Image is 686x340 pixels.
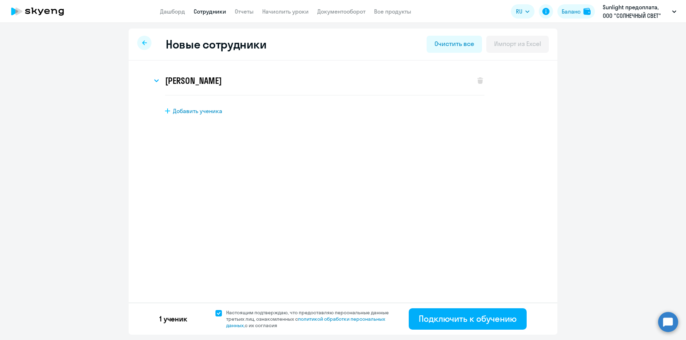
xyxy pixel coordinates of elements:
img: balance [583,8,591,15]
button: Очистить все [427,36,482,53]
div: Импорт из Excel [494,39,541,49]
h3: [PERSON_NAME] [165,75,222,86]
button: Импорт из Excel [486,36,549,53]
a: Отчеты [235,8,254,15]
div: Подключить к обучению [419,313,517,324]
a: Дашборд [160,8,185,15]
span: RU [516,7,522,16]
span: Настоящим подтверждаю, что предоставляю персональные данные третьих лиц, ознакомленных с с их сог... [226,309,397,329]
a: Начислить уроки [262,8,309,15]
button: Подключить к обучению [409,308,527,330]
a: Документооборот [317,8,366,15]
a: политикой обработки персональных данных, [226,316,385,329]
div: Баланс [562,7,581,16]
h2: Новые сотрудники [166,37,266,51]
span: Добавить ученика [173,107,222,115]
button: Sunlight предоплата, ООО "СОЛНЕЧНЫЙ СВЕТ" [599,3,680,20]
button: RU [511,4,535,19]
a: Все продукты [374,8,411,15]
div: Очистить все [434,39,474,49]
a: Сотрудники [194,8,226,15]
p: 1 ученик [159,314,187,324]
p: Sunlight предоплата, ООО "СОЛНЕЧНЫЙ СВЕТ" [603,3,669,20]
button: Балансbalance [557,4,595,19]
